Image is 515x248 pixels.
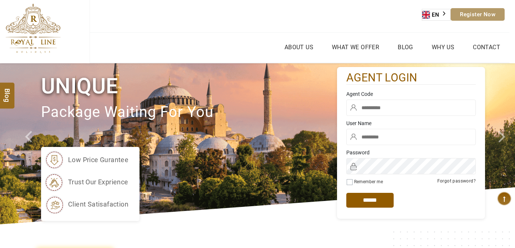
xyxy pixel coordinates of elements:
label: Agent Code [346,90,476,98]
h1: Unique [41,72,337,100]
span: Blog [3,88,12,95]
a: What we Offer [330,42,381,53]
label: Password [346,149,476,156]
a: About Us [283,42,315,53]
label: User Name [346,120,476,127]
div: Language [422,9,451,21]
p: package waiting for you [41,100,337,125]
a: Contact [471,42,502,53]
iframe: chat widget [469,202,515,237]
h2: agent login [346,71,476,85]
a: Blog [396,42,415,53]
a: Forgot password? [437,178,476,184]
a: Check next prev [16,63,41,224]
li: low price gurantee [45,151,128,169]
a: Why Us [430,42,456,53]
a: EN [422,9,450,20]
aside: Language selected: English [422,9,451,21]
li: trust our exprience [45,173,128,191]
img: The Royal Line Holidays [6,3,61,53]
a: Register Now [451,8,505,21]
li: client satisafaction [45,195,128,214]
label: Remember me [354,179,383,184]
a: Check next image [489,63,515,224]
